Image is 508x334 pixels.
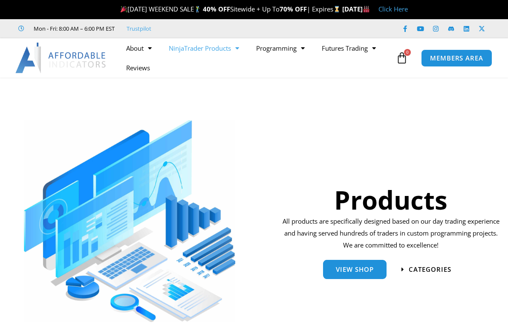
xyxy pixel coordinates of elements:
h1: Products [280,182,502,218]
span: [DATE] WEEKEND SALE Sitewide + Up To | Expires [118,5,342,13]
img: ProductsSection scaled | Affordable Indicators – NinjaTrader [24,120,235,322]
span: MEMBERS AREA [430,55,483,61]
a: categories [401,266,451,273]
a: NinjaTrader Products [160,38,248,58]
a: Programming [248,38,313,58]
strong: 70% OFF [280,5,307,13]
a: MEMBERS AREA [421,49,492,67]
span: 0 [404,49,411,56]
span: View Shop [336,266,374,273]
span: categories [409,266,451,273]
a: View Shop [323,260,387,279]
a: Click Here [378,5,408,13]
img: ⌛ [334,6,340,12]
img: LogoAI | Affordable Indicators – NinjaTrader [15,43,107,73]
a: Trustpilot [127,23,151,34]
a: 0 [383,46,421,70]
nav: Menu [118,38,394,78]
p: All products are specifically designed based on our day trading experience and having served hund... [280,216,502,251]
strong: [DATE] [342,5,370,13]
img: 🎉 [121,6,127,12]
a: About [118,38,160,58]
strong: 40% OFF [203,5,230,13]
img: 🏭 [363,6,369,12]
img: 🏌️‍♂️ [194,6,201,12]
a: Futures Trading [313,38,384,58]
span: Mon - Fri: 8:00 AM – 6:00 PM EST [32,23,115,34]
a: Reviews [118,58,159,78]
